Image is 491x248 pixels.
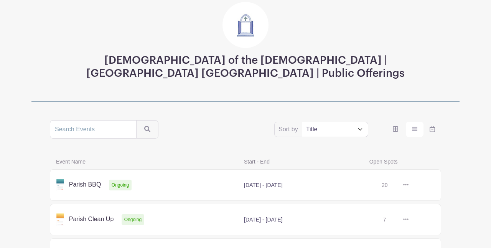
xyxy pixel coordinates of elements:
input: Search Events [50,120,137,139]
span: Start - End [239,157,365,166]
h3: [DEMOGRAPHIC_DATA] of the [DEMOGRAPHIC_DATA] | [GEOGRAPHIC_DATA] [GEOGRAPHIC_DATA] | Public Offer... [50,54,441,80]
label: Sort by [278,125,300,134]
span: Open Spots [365,157,427,166]
span: Event Name [51,157,239,166]
img: Doors3.jpg [222,2,269,48]
div: order and view [387,122,441,137]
